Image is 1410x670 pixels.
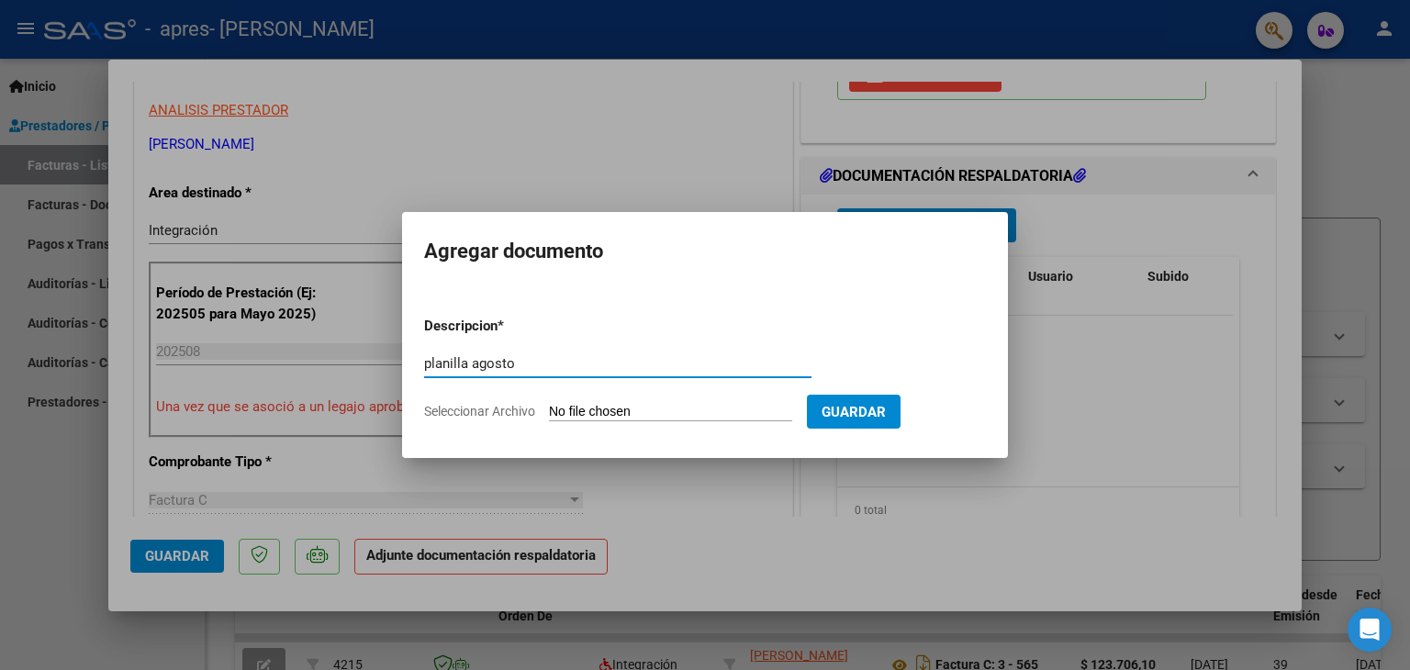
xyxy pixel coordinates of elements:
[424,404,535,419] span: Seleccionar Archivo
[807,395,901,429] button: Guardar
[1348,608,1392,652] div: Open Intercom Messenger
[424,316,593,337] p: Descripcion
[822,404,886,420] span: Guardar
[424,234,986,269] h2: Agregar documento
